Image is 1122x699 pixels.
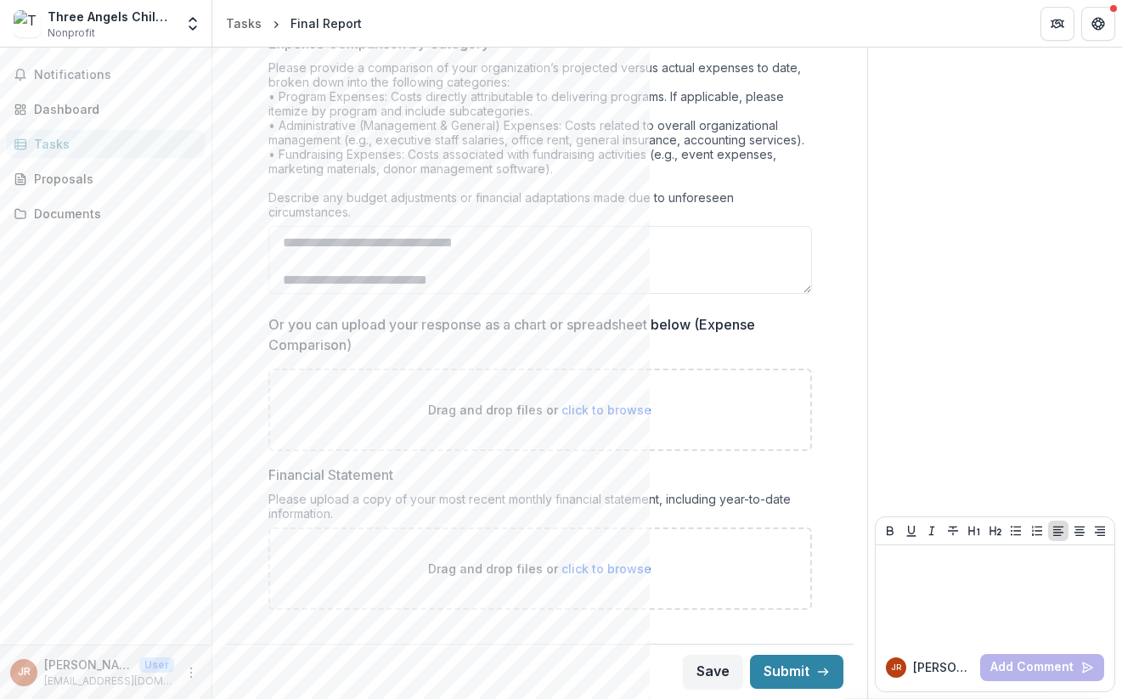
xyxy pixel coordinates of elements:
[34,170,191,188] div: Proposals
[48,8,174,25] div: Three Angels Children's Relief, Inc.
[268,492,812,527] div: Please upload a copy of your most recent monthly financial statement, including year-to-date info...
[34,100,191,118] div: Dashboard
[1081,7,1115,41] button: Get Help
[268,314,802,355] p: Or you can upload your response as a chart or spreadsheet below (Expense Comparison)
[891,663,901,672] div: Jane Rouse
[1006,521,1026,541] button: Bullet List
[34,68,198,82] span: Notifications
[1048,521,1068,541] button: Align Left
[922,521,942,541] button: Italicize
[1090,521,1110,541] button: Align Right
[268,60,812,226] div: Please provide a comparison of your organization’s projected versus actual expenses to date, brok...
[1069,521,1090,541] button: Align Center
[1040,7,1074,41] button: Partners
[985,521,1006,541] button: Heading 2
[683,655,743,689] button: Save
[290,14,362,32] div: Final Report
[34,135,191,153] div: Tasks
[980,654,1104,681] button: Add Comment
[428,560,651,578] p: Drag and drop files or
[219,11,369,36] nav: breadcrumb
[943,521,963,541] button: Strike
[913,658,973,676] p: [PERSON_NAME]
[14,10,41,37] img: Three Angels Children's Relief, Inc.
[44,674,174,689] p: [EMAIL_ADDRESS][DOMAIN_NAME]
[181,662,201,683] button: More
[880,521,900,541] button: Bold
[226,14,262,32] div: Tasks
[268,465,393,485] p: Financial Statement
[48,25,95,41] span: Nonprofit
[44,656,132,674] p: [PERSON_NAME]
[7,200,205,228] a: Documents
[428,401,651,419] p: Drag and drop files or
[219,11,268,36] a: Tasks
[7,130,205,158] a: Tasks
[7,95,205,123] a: Dashboard
[750,655,843,689] button: Submit
[139,657,174,673] p: User
[7,165,205,193] a: Proposals
[7,61,205,88] button: Notifications
[901,521,922,541] button: Underline
[964,521,984,541] button: Heading 1
[561,561,651,576] span: click to browse
[1027,521,1047,541] button: Ordered List
[34,205,191,223] div: Documents
[181,7,205,41] button: Open entity switcher
[561,403,651,417] span: click to browse
[18,667,31,678] div: Jane Rouse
